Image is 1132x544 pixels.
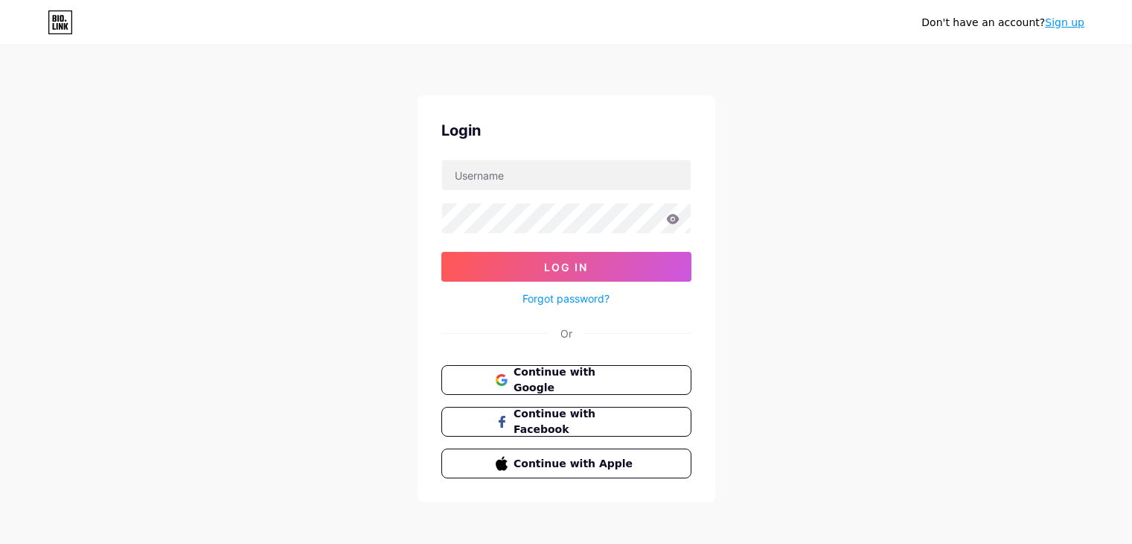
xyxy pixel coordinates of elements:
[514,364,636,396] span: Continue with Google
[522,291,610,306] a: Forgot password?
[560,326,572,341] div: Or
[514,456,636,472] span: Continue with Apple
[441,407,691,437] button: Continue with Facebook
[441,252,691,282] button: Log In
[442,160,691,190] input: Username
[514,406,636,437] span: Continue with Facebook
[441,365,691,395] button: Continue with Google
[441,119,691,142] div: Login
[544,261,588,273] span: Log In
[441,449,691,478] button: Continue with Apple
[921,15,1084,31] div: Don't have an account?
[1045,16,1084,28] a: Sign up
